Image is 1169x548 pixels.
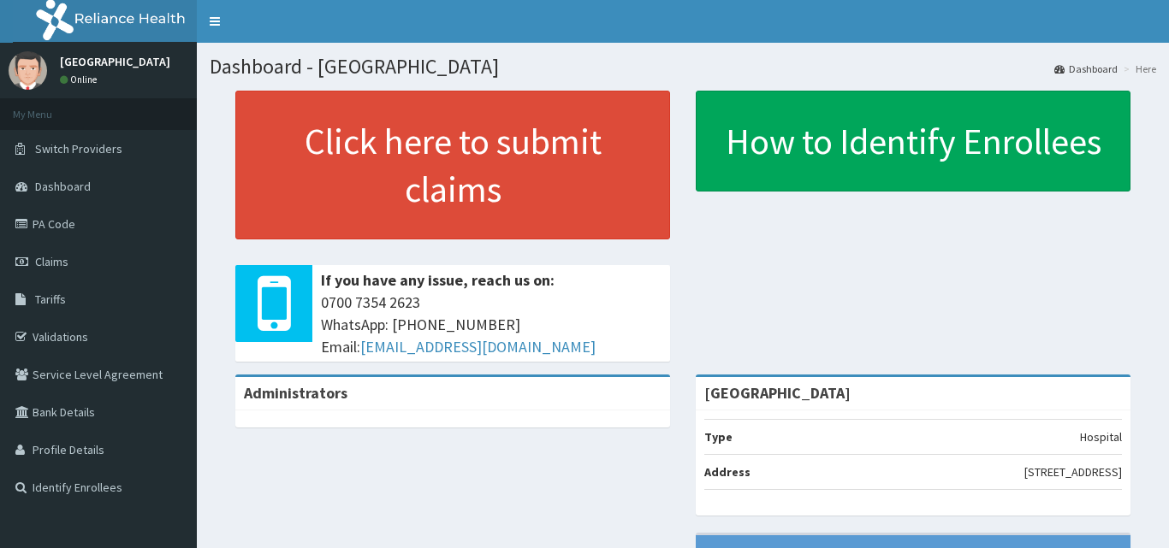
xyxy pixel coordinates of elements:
span: Claims [35,254,68,269]
b: Type [704,429,733,445]
strong: [GEOGRAPHIC_DATA] [704,383,851,403]
span: Dashboard [35,179,91,194]
a: Click here to submit claims [235,91,670,239]
img: User Image [9,51,47,90]
a: How to Identify Enrollees [696,91,1130,192]
span: Switch Providers [35,141,122,156]
li: Here [1119,62,1156,76]
a: Dashboard [1054,62,1118,76]
p: [GEOGRAPHIC_DATA] [60,56,170,68]
p: Hospital [1080,428,1122,445]
a: [EMAIL_ADDRESS][DOMAIN_NAME] [360,337,596,356]
span: 0700 7354 2623 WhatsApp: [PHONE_NUMBER] Email: [321,292,662,357]
a: Online [60,74,101,85]
b: If you have any issue, reach us on: [321,270,555,290]
h1: Dashboard - [GEOGRAPHIC_DATA] [210,56,1156,78]
b: Address [704,464,751,480]
span: Tariffs [35,292,66,307]
b: Administrators [244,383,347,403]
p: [STREET_ADDRESS] [1024,463,1122,480]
